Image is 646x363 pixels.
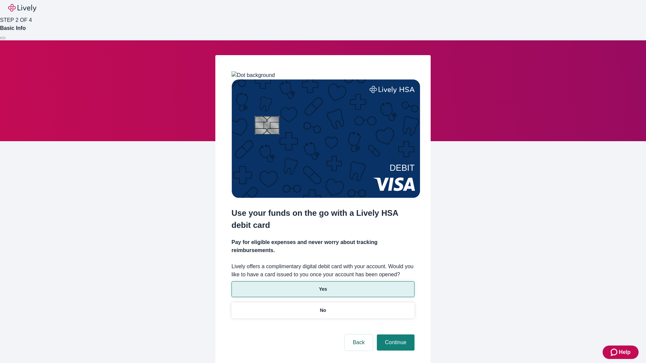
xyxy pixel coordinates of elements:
[619,348,631,356] span: Help
[231,238,415,254] h4: Pay for eligible expenses and never worry about tracking reimbursements.
[603,346,639,359] button: Zendesk support iconHelp
[345,334,373,351] button: Back
[231,263,415,279] label: Lively offers a complimentary digital debit card with your account. Would you like to have a card...
[319,286,327,293] p: Yes
[611,348,619,356] svg: Zendesk support icon
[231,207,415,231] h2: Use your funds on the go with a Lively HSA debit card
[8,4,36,12] img: Lively
[231,71,275,79] img: Dot background
[377,334,415,351] button: Continue
[231,281,415,297] button: Yes
[231,79,420,198] img: Debit card
[320,307,326,314] p: No
[231,302,415,318] button: No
